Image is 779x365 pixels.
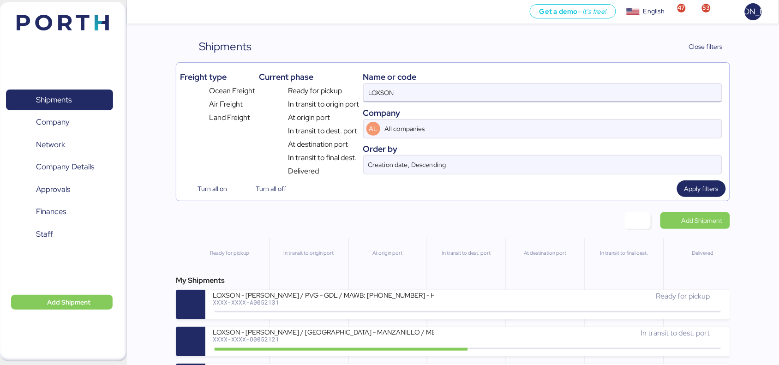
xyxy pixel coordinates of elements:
[36,160,94,174] span: Company Details
[643,6,665,16] div: English
[288,126,358,137] span: In transit to dest. port
[36,115,70,129] span: Company
[6,156,113,178] a: Company Details
[213,299,434,305] div: XXXX-XXXX-A0052131
[431,249,502,257] div: In transit to dest. port
[36,93,72,107] span: Shipments
[383,120,696,138] input: AL
[6,112,113,133] a: Company
[677,180,726,197] button: Apply filters
[274,249,344,257] div: In transit to origin port
[132,4,148,20] button: Menu
[176,275,730,286] div: My Shipments
[36,227,53,241] span: Staff
[256,183,286,194] span: Turn all off
[288,99,360,110] span: In transit to origin port
[213,336,434,342] div: XXXX-XXXX-O0052121
[36,205,66,218] span: Finances
[6,134,113,156] a: Network
[36,138,65,151] span: Network
[369,124,378,134] span: AL
[684,183,719,194] span: Apply filters
[641,328,710,338] span: In transit to dest. port
[36,183,70,196] span: Approvals
[47,297,90,308] span: Add Shipment
[660,212,730,229] a: Add Shipment
[6,179,113,200] a: Approvals
[288,139,348,150] span: At destination port
[288,152,357,163] span: In transit to final dest.
[363,107,722,119] div: Company
[682,215,723,226] span: Add Shipment
[689,41,723,52] span: Close filters
[238,180,294,197] button: Turn all off
[6,201,113,222] a: Finances
[288,85,342,96] span: Ready for pickup
[6,224,113,245] a: Staff
[209,112,250,123] span: Land Freight
[209,99,243,110] span: Air Freight
[259,71,359,83] div: Current phase
[11,295,113,310] button: Add Shipment
[209,85,255,96] span: Ocean Freight
[180,180,234,197] button: Turn all on
[656,291,710,301] span: Ready for pickup
[589,249,659,257] div: In transit to final dest.
[199,38,252,55] div: Shipments
[363,143,722,155] div: Order by
[288,166,319,177] span: Delivered
[180,71,255,83] div: Freight type
[194,249,265,257] div: Ready for pickup
[213,328,434,335] div: LOXSON - [PERSON_NAME] / [GEOGRAPHIC_DATA] - MANZANILLO / MBL: COSU6428281630 - HBL: KSSE25090228...
[288,112,330,123] span: At origin port
[668,249,738,257] div: Delivered
[6,90,113,111] a: Shipments
[213,291,434,299] div: LOXSON - [PERSON_NAME] / PVG - GDL / MAWB: [PHONE_NUMBER] - HAWB: LXN25090164
[353,249,423,257] div: At origin port
[198,183,227,194] span: Turn all on
[363,71,722,83] div: Name or code
[670,38,730,55] button: Close filters
[510,249,581,257] div: At destination port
